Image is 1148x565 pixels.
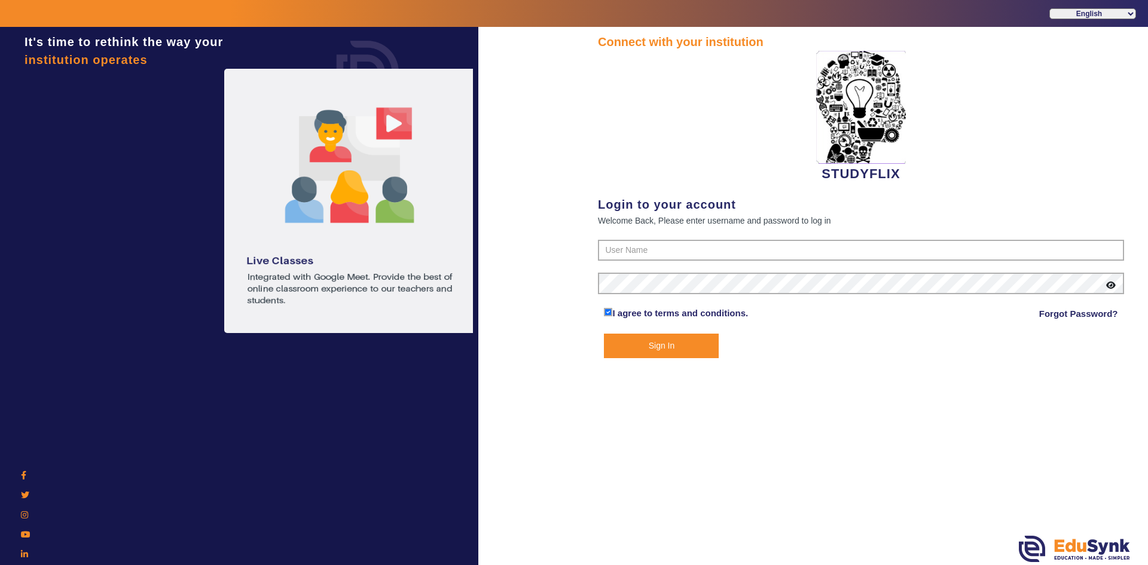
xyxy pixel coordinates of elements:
[598,51,1124,184] div: STUDYFLIX
[1019,536,1130,562] img: edusynk.png
[224,69,475,333] img: login1.png
[604,334,719,358] button: Sign In
[25,35,223,48] span: It's time to rethink the way your
[1039,307,1118,321] a: Forgot Password?
[25,53,148,66] span: institution operates
[598,213,1124,228] div: Welcome Back, Please enter username and password to log in
[323,27,413,117] img: login.png
[598,196,1124,213] div: Login to your account
[598,240,1124,261] input: User Name
[598,33,1124,51] div: Connect with your institution
[612,308,748,318] a: I agree to terms and conditions.
[816,51,906,164] img: 2da83ddf-6089-4dce-a9e2-416746467bdd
